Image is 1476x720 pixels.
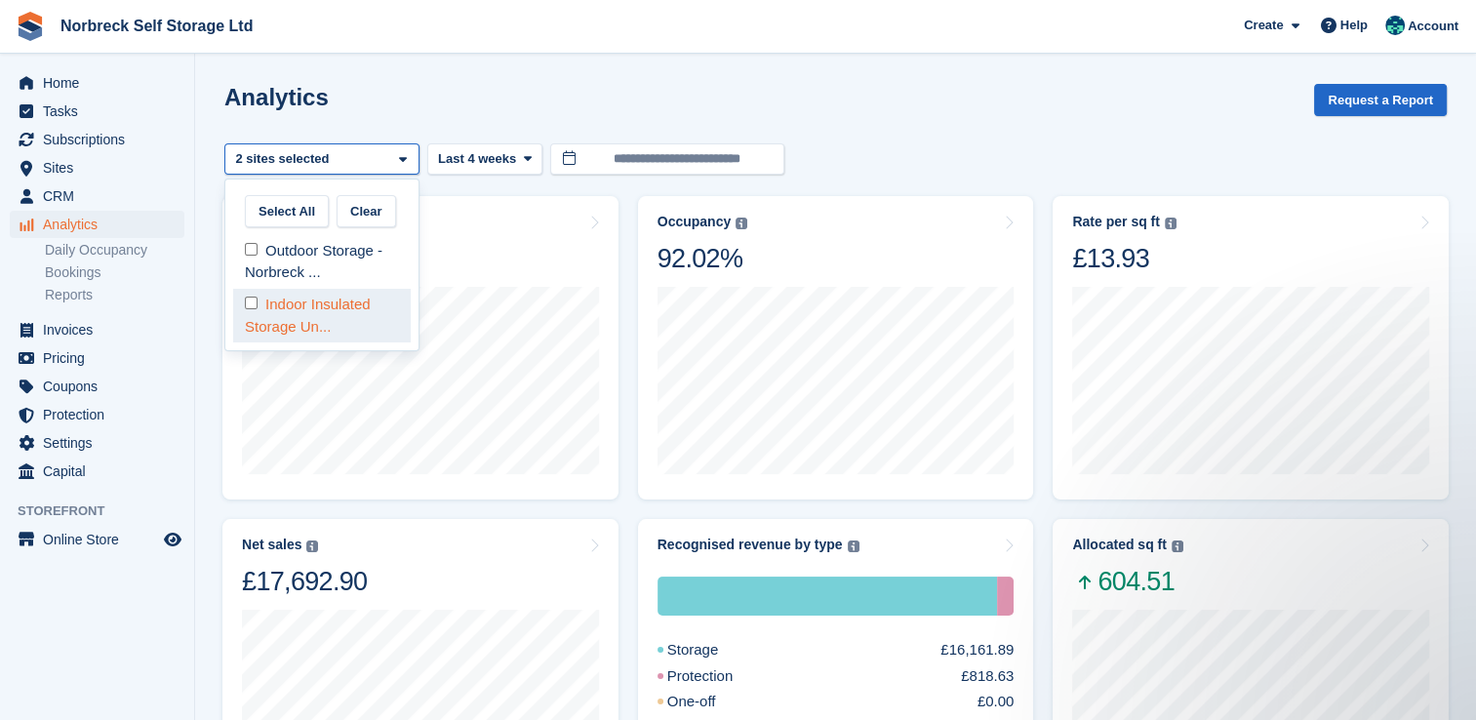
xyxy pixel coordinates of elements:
[1072,242,1176,275] div: £13.93
[1172,540,1183,552] img: icon-info-grey-7440780725fd019a000dd9b08b2336e03edf1995a4989e88bcd33f0948082b44.svg
[10,526,184,553] a: menu
[245,195,329,227] button: Select All
[43,373,160,400] span: Coupons
[1244,16,1283,35] span: Create
[658,242,747,275] div: 92.02%
[438,149,516,169] span: Last 4 weeks
[16,12,45,41] img: stora-icon-8386f47178a22dfd0bd8f6a31ec36ba5ce8667c1dd55bd0f319d3a0aa187defe.svg
[1408,17,1458,36] span: Account
[10,182,184,210] a: menu
[10,458,184,485] a: menu
[10,401,184,428] a: menu
[10,98,184,125] a: menu
[337,195,396,227] button: Clear
[1072,565,1182,598] span: 604.51
[736,218,747,229] img: icon-info-grey-7440780725fd019a000dd9b08b2336e03edf1995a4989e88bcd33f0948082b44.svg
[43,69,160,97] span: Home
[658,537,843,553] div: Recognised revenue by type
[977,691,1015,713] div: £0.00
[658,214,731,230] div: Occupancy
[43,154,160,181] span: Sites
[10,154,184,181] a: menu
[306,540,318,552] img: icon-info-grey-7440780725fd019a000dd9b08b2336e03edf1995a4989e88bcd33f0948082b44.svg
[1165,218,1177,229] img: icon-info-grey-7440780725fd019a000dd9b08b2336e03edf1995a4989e88bcd33f0948082b44.svg
[43,429,160,457] span: Settings
[1385,16,1405,35] img: Sally King
[43,344,160,372] span: Pricing
[10,126,184,153] a: menu
[658,639,766,661] div: Storage
[43,126,160,153] span: Subscriptions
[658,665,780,688] div: Protection
[658,577,997,616] div: Storage
[961,665,1014,688] div: £818.63
[997,577,1015,616] div: Protection
[10,316,184,343] a: menu
[45,286,184,304] a: Reports
[224,84,329,110] h2: Analytics
[1072,537,1166,553] div: Allocated sq ft
[427,143,542,176] button: Last 4 weeks
[658,691,763,713] div: One-off
[242,537,301,553] div: Net sales
[232,149,337,169] div: 2 sites selected
[53,10,260,42] a: Norbreck Self Storage Ltd
[940,639,1014,661] div: £16,161.89
[1340,16,1368,35] span: Help
[1072,214,1159,230] div: Rate per sq ft
[10,211,184,238] a: menu
[45,241,184,260] a: Daily Occupancy
[10,373,184,400] a: menu
[43,98,160,125] span: Tasks
[10,69,184,97] a: menu
[161,528,184,551] a: Preview store
[10,344,184,372] a: menu
[45,263,184,282] a: Bookings
[233,289,411,342] div: Indoor Insulated Storage Un...
[43,458,160,485] span: Capital
[10,429,184,457] a: menu
[233,235,411,289] div: Outdoor Storage - Norbreck ...
[43,182,160,210] span: CRM
[18,501,194,521] span: Storefront
[848,540,859,552] img: icon-info-grey-7440780725fd019a000dd9b08b2336e03edf1995a4989e88bcd33f0948082b44.svg
[43,401,160,428] span: Protection
[1314,84,1447,116] button: Request a Report
[242,565,367,598] div: £17,692.90
[43,526,160,553] span: Online Store
[43,211,160,238] span: Analytics
[43,316,160,343] span: Invoices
